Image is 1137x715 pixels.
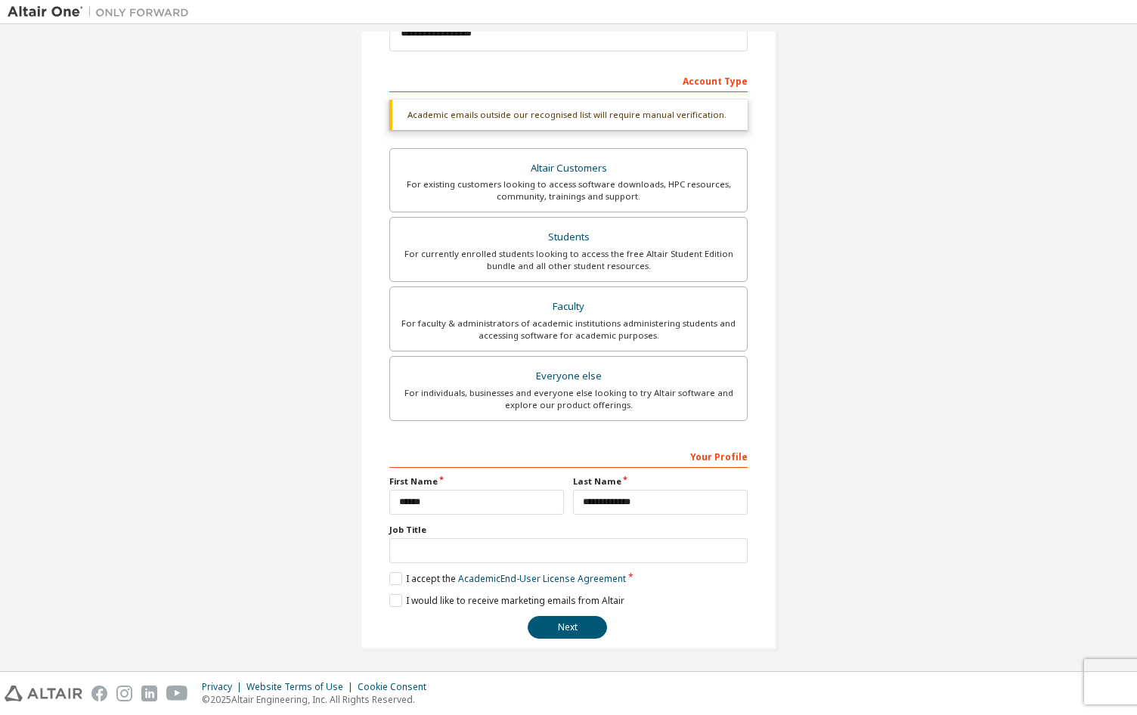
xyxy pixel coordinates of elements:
[141,686,157,701] img: linkedin.svg
[573,475,748,487] label: Last Name
[389,524,748,536] label: Job Title
[166,686,188,701] img: youtube.svg
[358,681,435,693] div: Cookie Consent
[399,296,738,317] div: Faculty
[458,572,626,585] a: Academic End-User License Agreement
[5,686,82,701] img: altair_logo.svg
[389,68,748,92] div: Account Type
[399,317,738,342] div: For faculty & administrators of academic institutions administering students and accessing softwa...
[389,572,626,585] label: I accept the
[91,686,107,701] img: facebook.svg
[399,387,738,411] div: For individuals, businesses and everyone else looking to try Altair software and explore our prod...
[116,686,132,701] img: instagram.svg
[389,594,624,607] label: I would like to receive marketing emails from Altair
[389,475,564,487] label: First Name
[528,616,607,639] button: Next
[399,178,738,203] div: For existing customers looking to access software downloads, HPC resources, community, trainings ...
[246,681,358,693] div: Website Terms of Use
[202,693,435,706] p: © 2025 Altair Engineering, Inc. All Rights Reserved.
[399,248,738,272] div: For currently enrolled students looking to access the free Altair Student Edition bundle and all ...
[399,227,738,248] div: Students
[389,100,748,130] div: Academic emails outside our recognised list will require manual verification.
[202,681,246,693] div: Privacy
[389,444,748,468] div: Your Profile
[399,158,738,179] div: Altair Customers
[399,366,738,387] div: Everyone else
[8,5,197,20] img: Altair One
